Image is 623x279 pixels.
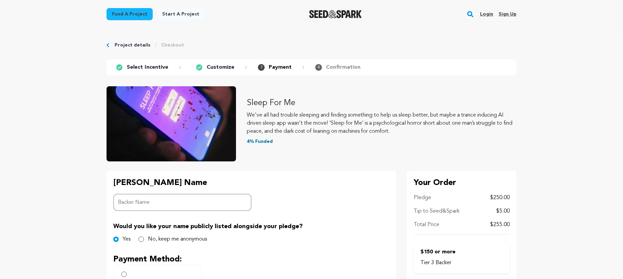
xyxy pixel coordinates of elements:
span: 4 [315,64,322,71]
p: $250.00 [490,194,510,202]
p: Select Incentive [127,63,168,71]
p: Tip to Seed&Spark [414,207,459,215]
a: Start a project [157,8,205,20]
p: Tier 3 Backer [420,259,503,267]
p: Customize [207,63,234,71]
p: Sleep For Me [247,98,516,108]
p: We've all had trouble sleeping and finding something to help us sleep better, but maybe a trance ... [247,111,516,135]
a: Login [480,9,493,20]
span: 3 [258,64,265,71]
p: $150 or more [420,248,503,256]
a: Fund a project [107,8,153,20]
input: Backer Name [113,194,251,211]
p: $255.00 [490,221,510,229]
p: 4% Funded [247,138,516,145]
a: Project details [115,42,150,49]
img: Sleep For Me image [107,86,236,161]
p: Would you like your name publicly listed alongside your pledge? [113,222,389,231]
p: Your Order [414,178,510,188]
a: Checkout [161,42,184,49]
label: Yes [123,235,130,243]
a: Seed&Spark Homepage [309,10,362,18]
label: No, keep me anonymous [148,235,207,243]
div: Breadcrumb [107,42,516,49]
p: $5.00 [496,207,510,215]
p: Payment Method: [113,254,389,265]
p: Total Price [414,221,439,229]
p: Payment [269,63,292,71]
p: Confirmation [326,63,360,71]
img: Seed&Spark Logo Dark Mode [309,10,362,18]
p: [PERSON_NAME] Name [113,178,251,188]
a: Sign up [499,9,516,20]
p: Pledge [414,194,431,202]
